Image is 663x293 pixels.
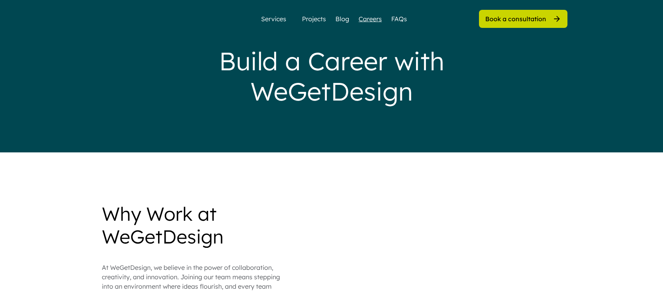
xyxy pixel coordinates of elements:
[485,15,546,23] div: Book a consultation
[391,14,407,24] a: FAQs
[102,203,283,248] div: Why Work at WeGetDesign
[96,12,184,26] img: yH5BAEAAAAALAAAAAABAAEAAAIBRAA7
[359,14,382,24] a: Careers
[258,16,289,22] div: Services
[174,46,489,106] div: Build a Career with WeGetDesign
[302,14,326,24] a: Projects
[335,14,349,24] a: Blog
